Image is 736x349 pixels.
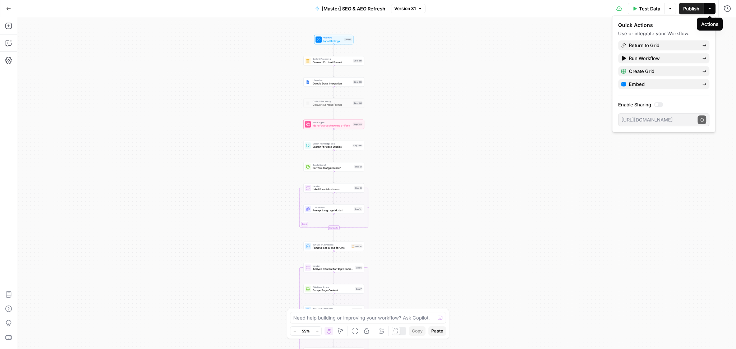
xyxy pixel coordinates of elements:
[328,226,339,230] div: Complete
[333,65,334,77] g: Edge from step_219 to step_218
[333,108,334,119] g: Edge from step_186 to step_148
[333,251,334,262] g: Edge from step_15 to step_6
[311,3,390,14] button: [Master] SEO & AEO Refresh
[391,4,425,13] button: Version 31
[323,39,343,43] span: Input Settings
[306,80,310,84] img: Instagram%20post%20-%201%201.png
[354,165,362,169] div: Step 12
[313,79,351,82] span: Integration
[313,121,351,124] span: Power Agent
[333,336,334,347] g: Edge from step_9 to step_10
[412,328,423,334] span: Copy
[629,42,696,49] span: Return to Grid
[313,206,353,209] span: LLM · GPT-4o
[306,59,310,63] img: o3r9yhbrn24ooq0tey3lueqptmfj
[351,244,363,248] div: Step 15
[333,193,334,204] g: Edge from step_13 to step_14
[313,243,350,246] span: Run Code · JavaScript
[333,293,334,305] g: Edge from step_7 to step_8
[313,81,351,85] span: Google Docs Integration
[333,44,334,56] g: Edge from start to step_219
[306,101,310,105] img: o3r9yhbrn24ooq0tey3lueqptmfj
[313,267,354,271] span: Analyze Content for Top 5 Ranking Pages
[629,55,696,62] span: Run Workflow
[313,164,353,167] span: Google Search
[313,246,350,250] span: Remove social and forums
[353,144,362,147] div: Step 206
[628,3,664,14] button: Test Data
[303,56,364,65] div: Content ProcessingConvert Content FormatStep 219
[313,60,351,64] span: Convert Content Format
[353,123,363,126] div: Step 148
[313,100,351,103] span: Content Processing
[313,166,353,170] span: Perform Google Search
[303,183,364,193] div: LoopIterationLabel if social or forumStep 13
[428,326,446,336] button: Paste
[355,266,363,270] div: Step 6
[313,285,354,289] span: Web Page Scrape
[303,162,364,171] div: Google SearchPerform Google SearchStep 12
[354,186,362,190] div: Step 13
[323,36,343,40] span: Workflow
[303,226,364,230] div: Complete
[313,185,353,188] span: Iteration
[333,171,334,183] g: Edge from step_12 to step_13
[313,307,350,310] span: Run Code · JavaScript
[679,3,704,14] button: Publish
[394,5,416,12] span: Version 31
[353,80,362,84] div: Step 218
[618,22,709,29] div: Quick Actions
[303,141,364,150] div: Search Knowledge BaseSearch for Case StudiesStep 206
[303,205,364,214] div: LLM · GPT-4oPrompt Language ModelStep 14
[353,101,362,105] div: Step 186
[333,230,334,241] g: Edge from step_13-iteration-end to step_15
[313,208,353,212] span: Prompt Language Model
[313,102,351,106] span: Convert Content Format
[303,35,364,44] div: WorkflowInput SettingsInputs
[683,5,699,12] span: Publish
[354,207,362,211] div: Step 14
[344,38,351,41] div: Inputs
[639,5,660,12] span: Test Data
[303,305,364,314] div: Run Code · JavaScriptGet HeadersStep 8
[313,58,351,61] span: Content Processing
[333,272,334,284] g: Edge from step_6 to step_7
[313,124,351,128] span: Identify target keywords - Fork
[409,326,425,336] button: Copy
[352,308,362,312] div: Step 8
[629,81,696,88] span: Embed
[303,98,364,108] div: Content ProcessingConvert Content FormatStep 186
[313,145,351,149] span: Search for Case Studies
[303,77,364,87] div: IntegrationGoogle Docs IntegrationStep 218
[303,242,364,251] div: Run Code · JavaScriptRemove social and forumsStep 15
[629,68,696,75] span: Create Grid
[322,5,385,12] span: [Master] SEO & AEO Refresh
[618,31,690,36] span: Use or integrate your Workflow.
[353,59,362,63] div: Step 219
[313,187,353,191] span: Label if social or forum
[431,328,443,334] span: Paste
[303,120,364,129] div: Power AgentIdentify target keywords - ForkStep 148
[303,263,364,272] div: IterationAnalyze Content for Top 5 Ranking PagesStep 6
[333,129,334,141] g: Edge from step_148 to step_206
[313,288,354,292] span: Scrape Page Content
[313,264,354,267] span: Iteration
[303,284,364,293] div: Web Page ScrapeScrape Page ContentStep 7
[618,101,709,108] label: Enable Sharing
[302,328,310,334] span: 55%
[313,142,351,146] span: Search Knowledge Base
[701,20,718,28] div: Actions
[333,87,334,98] g: Edge from step_218 to step_186
[333,150,334,162] g: Edge from step_206 to step_12
[355,287,363,291] div: Step 7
